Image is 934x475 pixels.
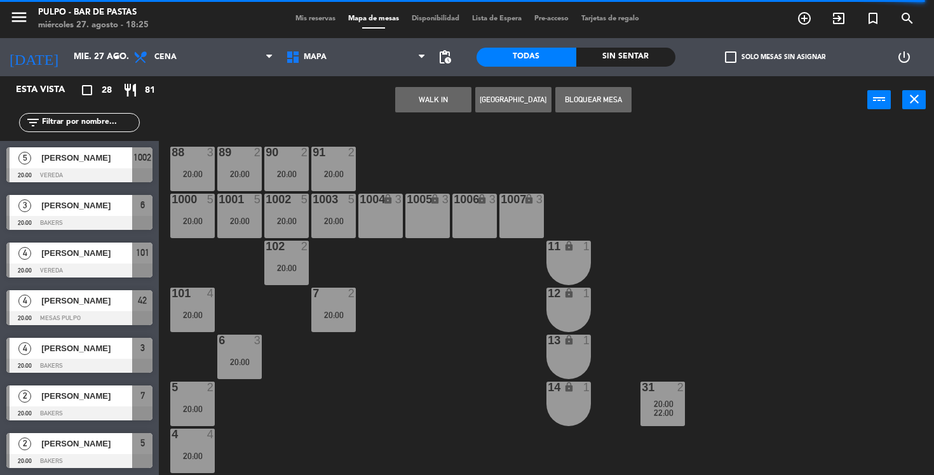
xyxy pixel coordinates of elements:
[654,408,673,418] span: 22:00
[872,91,887,107] i: power_input
[18,390,31,403] span: 2
[264,170,309,178] div: 20:00
[38,19,149,32] div: miércoles 27. agosto - 18:25
[564,335,574,345] i: lock
[382,194,393,204] i: lock
[348,147,356,158] div: 2
[313,147,313,158] div: 91
[41,294,132,307] span: [PERSON_NAME]
[140,197,145,213] span: 6
[725,51,736,63] span: check_box_outline_blank
[219,147,219,158] div: 89
[6,83,91,98] div: Esta vista
[207,382,215,393] div: 2
[140,388,145,403] span: 7
[41,151,132,164] span: [PERSON_NAME]
[536,194,544,205] div: 3
[207,147,215,158] div: 3
[154,53,177,62] span: Cena
[348,288,356,299] div: 2
[41,437,132,450] span: [PERSON_NAME]
[18,247,31,260] span: 4
[254,335,262,346] div: 3
[18,152,31,164] span: 5
[548,382,548,393] div: 14
[395,194,403,205] div: 3
[900,11,915,26] i: search
[564,288,574,298] i: lock
[133,150,151,165] span: 1002
[170,311,215,319] div: 20:00
[395,87,471,112] button: WALK IN
[677,382,685,393] div: 2
[145,83,155,98] span: 81
[725,51,825,63] label: Solo mesas sin asignar
[254,147,262,158] div: 2
[313,194,313,205] div: 1003
[138,293,147,308] span: 42
[489,194,497,205] div: 3
[555,87,632,112] button: Bloquear Mesa
[18,199,31,212] span: 3
[528,15,575,22] span: Pre-acceso
[301,194,309,205] div: 5
[311,170,356,178] div: 20:00
[41,342,132,355] span: [PERSON_NAME]
[41,116,139,130] input: Filtrar por nombre...
[583,335,591,346] div: 1
[475,87,552,112] button: [GEOGRAPHIC_DATA]
[18,438,31,450] span: 2
[217,217,262,225] div: 20:00
[140,340,145,356] span: 3
[477,194,487,204] i: lock
[18,295,31,307] span: 4
[172,194,172,205] div: 1000
[170,452,215,460] div: 20:00
[301,241,309,252] div: 2
[10,8,29,31] button: menu
[548,335,548,346] div: 13
[348,194,356,205] div: 5
[172,429,172,440] div: 4
[41,246,132,260] span: [PERSON_NAME]
[41,389,132,403] span: [PERSON_NAME]
[437,50,452,65] span: pending_actions
[575,15,646,22] span: Tarjetas de regalo
[109,50,124,65] i: arrow_drop_down
[311,217,356,225] div: 20:00
[170,217,215,225] div: 20:00
[172,382,172,393] div: 5
[867,90,891,109] button: power_input
[907,91,922,107] i: close
[217,358,262,366] div: 20:00
[583,382,591,393] div: 1
[407,194,407,205] div: 1005
[454,194,454,205] div: 1006
[266,147,266,158] div: 90
[140,436,145,451] span: 5
[524,194,534,204] i: lock
[172,288,172,299] div: 101
[405,15,466,22] span: Disponibilidad
[172,147,172,158] div: 88
[576,48,676,67] div: Sin sentar
[219,335,219,346] div: 6
[170,170,215,178] div: 20:00
[564,382,574,392] i: lock
[10,8,29,27] i: menu
[797,11,812,26] i: add_circle_outline
[264,217,309,225] div: 20:00
[865,11,881,26] i: turned_in_not
[654,399,673,409] span: 20:00
[501,194,501,205] div: 1007
[902,90,926,109] button: close
[41,199,132,212] span: [PERSON_NAME]
[342,15,405,22] span: Mapa de mesas
[207,194,215,205] div: 5
[442,194,450,205] div: 3
[304,53,327,62] span: MAPA
[548,241,548,252] div: 11
[18,342,31,355] span: 4
[313,288,313,299] div: 7
[207,429,215,440] div: 4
